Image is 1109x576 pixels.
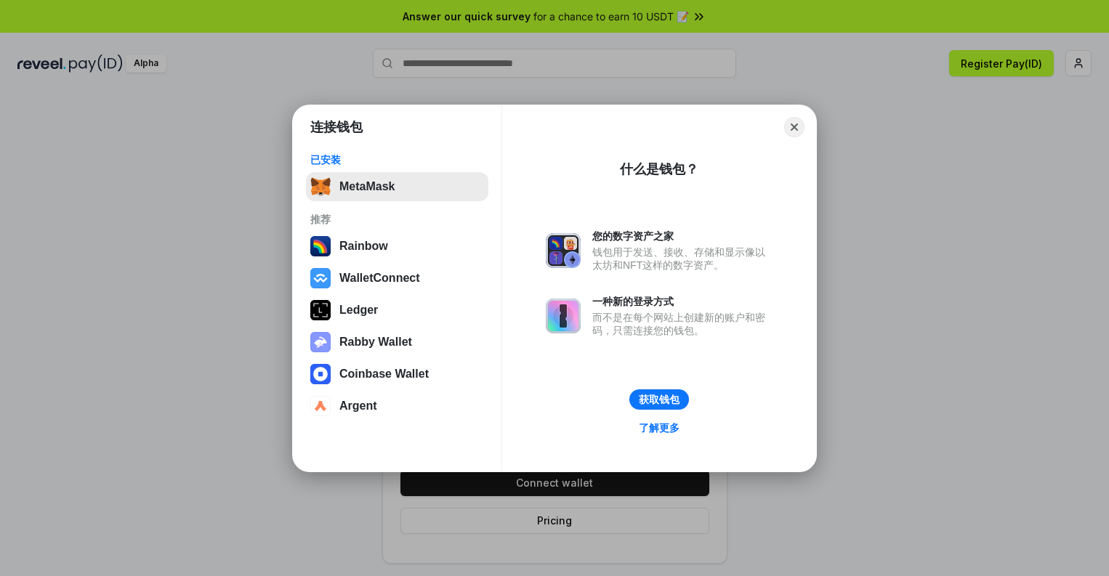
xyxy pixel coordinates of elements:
button: Rabby Wallet [306,328,488,357]
img: svg+xml,%3Csvg%20width%3D%2228%22%20height%3D%2228%22%20viewBox%3D%220%200%2028%2028%22%20fill%3D... [310,396,331,416]
button: Rainbow [306,232,488,261]
img: svg+xml,%3Csvg%20xmlns%3D%22http%3A%2F%2Fwww.w3.org%2F2000%2Fsvg%22%20fill%3D%22none%22%20viewBox... [546,299,581,333]
div: Argent [339,399,377,413]
div: 而不是在每个网站上创建新的账户和密码，只需连接您的钱包。 [592,311,773,337]
div: MetaMask [339,180,395,193]
button: MetaMask [306,172,488,201]
div: 推荐 [310,213,484,226]
button: WalletConnect [306,264,488,293]
div: 一种新的登录方式 [592,295,773,308]
button: Argent [306,392,488,421]
img: svg+xml,%3Csvg%20width%3D%22120%22%20height%3D%22120%22%20viewBox%3D%220%200%20120%20120%22%20fil... [310,236,331,256]
img: svg+xml,%3Csvg%20xmlns%3D%22http%3A%2F%2Fwww.w3.org%2F2000%2Fsvg%22%20fill%3D%22none%22%20viewBox... [310,332,331,352]
div: Rainbow [339,240,388,253]
button: 获取钱包 [629,389,689,410]
div: Rabby Wallet [339,336,412,349]
img: svg+xml,%3Csvg%20xmlns%3D%22http%3A%2F%2Fwww.w3.org%2F2000%2Fsvg%22%20fill%3D%22none%22%20viewBox... [546,233,581,268]
div: 钱包用于发送、接收、存储和显示像以太坊和NFT这样的数字资产。 [592,246,773,272]
img: svg+xml,%3Csvg%20xmlns%3D%22http%3A%2F%2Fwww.w3.org%2F2000%2Fsvg%22%20width%3D%2228%22%20height%3... [310,300,331,320]
a: 了解更多 [630,418,688,437]
button: Close [784,117,804,137]
div: 什么是钱包？ [620,161,698,178]
div: 已安装 [310,153,484,166]
div: 获取钱包 [639,393,679,406]
img: svg+xml,%3Csvg%20fill%3D%22none%22%20height%3D%2233%22%20viewBox%3D%220%200%2035%2033%22%20width%... [310,177,331,197]
div: Ledger [339,304,378,317]
div: WalletConnect [339,272,420,285]
div: Coinbase Wallet [339,368,429,381]
div: 了解更多 [639,421,679,434]
button: Ledger [306,296,488,325]
h1: 连接钱包 [310,118,363,136]
img: svg+xml,%3Csvg%20width%3D%2228%22%20height%3D%2228%22%20viewBox%3D%220%200%2028%2028%22%20fill%3D... [310,268,331,288]
div: 您的数字资产之家 [592,230,773,243]
button: Coinbase Wallet [306,360,488,389]
img: svg+xml,%3Csvg%20width%3D%2228%22%20height%3D%2228%22%20viewBox%3D%220%200%2028%2028%22%20fill%3D... [310,364,331,384]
